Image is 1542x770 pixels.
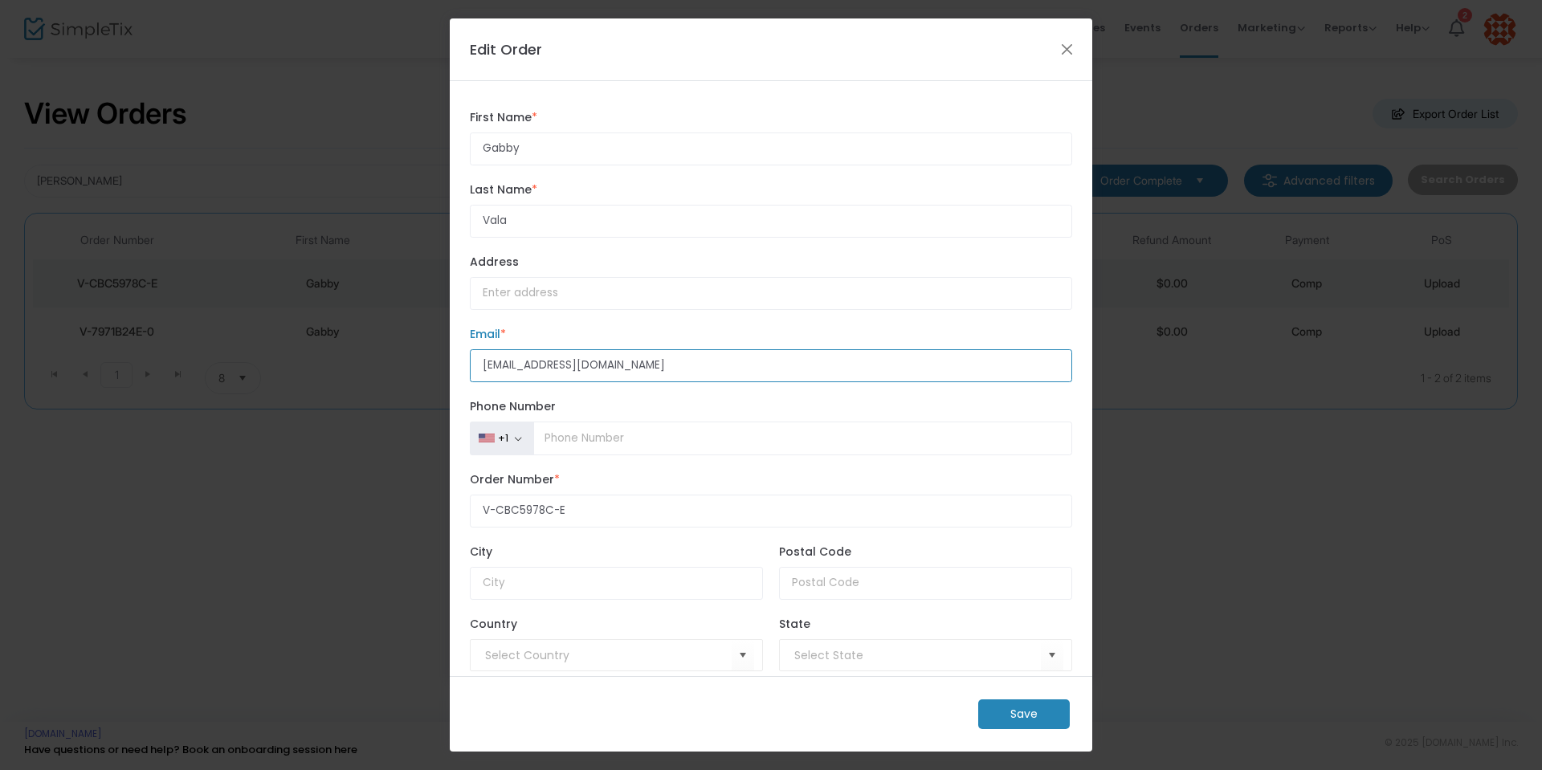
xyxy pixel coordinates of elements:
[470,495,1072,528] input: Enter Order Number
[470,567,763,600] input: City
[470,422,534,455] button: +1
[732,639,754,672] button: Select
[498,432,508,445] div: +1
[470,109,1072,126] label: First Name
[470,254,1072,271] label: Address
[470,349,1072,382] input: Enter email
[470,471,1072,488] label: Order Number
[485,647,732,664] input: Select Country
[470,616,763,633] label: Country
[470,326,1072,343] label: Email
[533,422,1072,455] input: Phone Number
[470,181,1072,198] label: Last Name
[978,699,1070,729] m-button: Save
[779,616,1072,633] label: State
[1041,639,1063,672] button: Select
[779,567,1072,600] input: Postal Code
[470,132,1072,165] input: Enter first name
[470,398,1072,415] label: Phone Number
[1057,39,1078,59] button: Close
[470,205,1072,238] input: Enter last name
[794,647,1041,664] input: NO DATA FOUND
[779,544,1072,560] label: Postal Code
[470,39,542,60] h4: Edit Order
[470,544,763,560] label: City
[470,277,1072,310] input: Enter address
